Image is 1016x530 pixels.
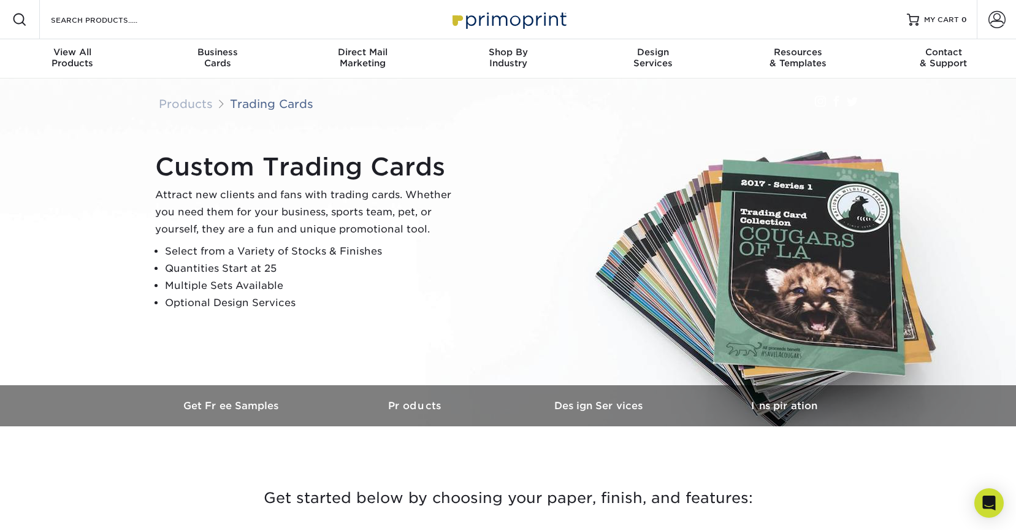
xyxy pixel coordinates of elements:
span: 0 [961,15,967,24]
span: MY CART [924,15,959,25]
h3: Design Services [508,400,692,412]
img: Primoprint [447,6,570,33]
div: Cards [145,47,291,69]
h3: Get Free Samples [140,400,324,412]
li: Optional Design Services [165,294,462,312]
span: Business [145,47,291,58]
a: Direct MailMarketing [290,39,435,79]
span: Resources [726,47,871,58]
p: Attract new clients and fans with trading cards. Whether you need them for your business, sports ... [155,186,462,238]
div: Industry [435,47,581,69]
span: Design [581,47,726,58]
a: Get Free Samples [140,385,324,426]
a: Shop ByIndustry [435,39,581,79]
h3: Get started below by choosing your paper, finish, and features: [150,470,867,526]
a: Design Services [508,385,692,426]
h3: Products [324,400,508,412]
a: Products [159,97,213,110]
li: Select from a Variety of Stocks & Finishes [165,243,462,260]
div: & Templates [726,47,871,69]
input: SEARCH PRODUCTS..... [50,12,169,27]
li: Multiple Sets Available [165,277,462,294]
div: Services [581,47,726,69]
span: Shop By [435,47,581,58]
a: Products [324,385,508,426]
li: Quantities Start at 25 [165,260,462,277]
div: Open Intercom Messenger [974,488,1004,518]
a: Trading Cards [230,97,313,110]
a: DesignServices [581,39,726,79]
a: Inspiration [692,385,876,426]
div: & Support [871,47,1016,69]
span: Direct Mail [290,47,435,58]
a: Contact& Support [871,39,1016,79]
h3: Inspiration [692,400,876,412]
span: Contact [871,47,1016,58]
h1: Custom Trading Cards [155,152,462,182]
a: BusinessCards [145,39,291,79]
div: Marketing [290,47,435,69]
a: Resources& Templates [726,39,871,79]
